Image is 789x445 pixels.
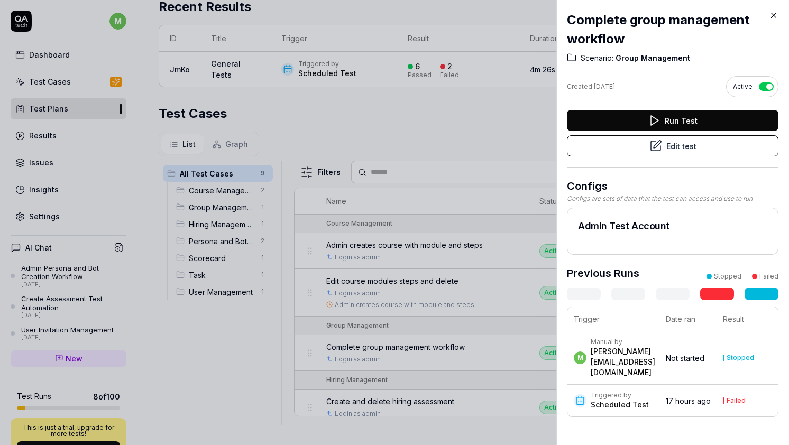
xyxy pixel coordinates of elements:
[666,396,711,405] time: 17 hours ago
[591,346,655,378] div: [PERSON_NAME][EMAIL_ADDRESS][DOMAIN_NAME]
[591,400,649,410] div: Scheduled Test
[594,82,615,90] time: [DATE]
[591,391,649,400] div: Triggered by
[578,219,767,233] h2: Admin Test Account
[567,11,778,49] h2: Complete group management workflow
[591,338,655,346] div: Manual by
[659,331,717,385] td: Not started
[659,307,717,331] th: Date ran
[567,265,639,281] h3: Previous Runs
[717,307,778,331] th: Result
[727,397,746,404] div: Failed
[733,82,753,91] span: Active
[567,82,615,91] div: Created
[567,135,778,156] button: Edit test
[567,194,778,203] div: Configs are sets of data that the test can access and use to run
[574,351,586,364] span: m
[581,53,613,63] span: Scenario:
[759,272,778,281] div: Failed
[613,53,690,63] span: Group Management
[567,178,778,194] h3: Configs
[567,110,778,131] button: Run Test
[567,307,659,331] th: Trigger
[727,355,754,361] div: Stopped
[714,272,741,281] div: Stopped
